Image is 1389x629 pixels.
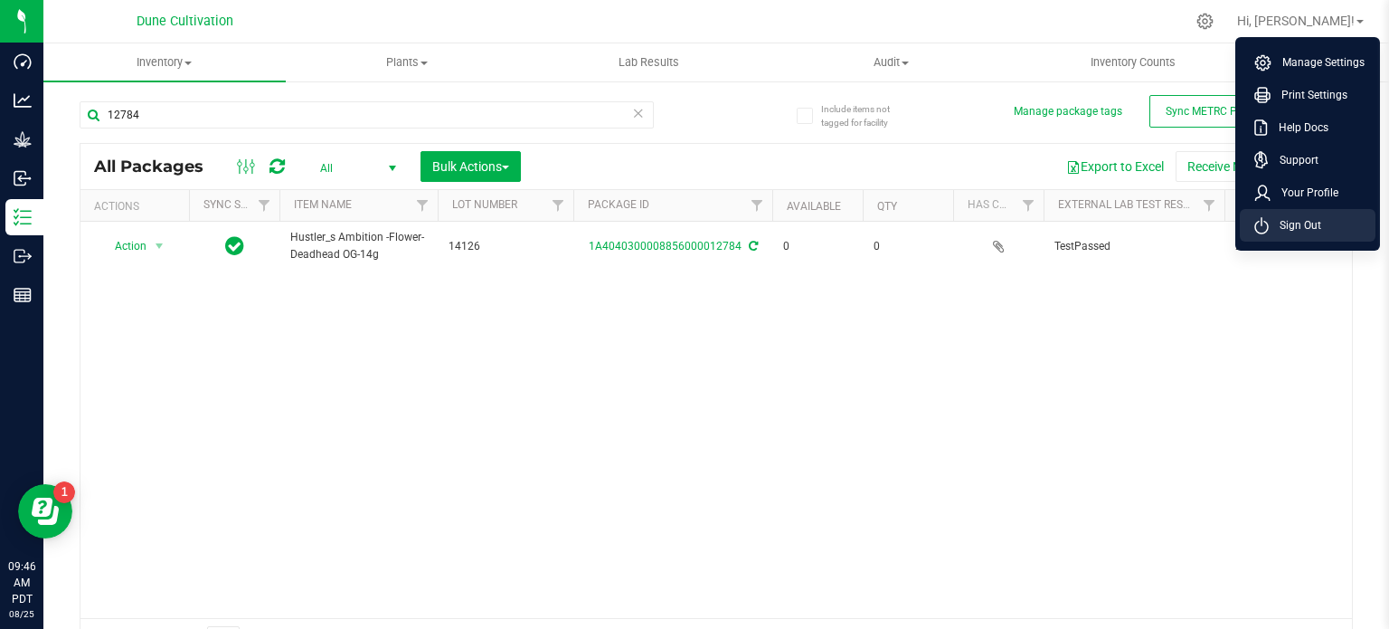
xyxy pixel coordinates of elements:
[1012,43,1254,81] a: Inventory Counts
[1194,13,1216,30] div: Manage settings
[203,198,273,211] a: Sync Status
[770,43,1012,81] a: Audit
[783,238,852,255] span: 0
[1014,190,1044,221] a: Filter
[420,151,521,182] button: Bulk Actions
[1176,151,1325,182] button: Receive Non-Cannabis
[408,190,438,221] a: Filter
[1054,238,1214,255] span: TestPassed
[14,91,32,110] inline-svg: Analytics
[94,200,182,213] div: Actions
[1195,190,1224,221] a: Filter
[14,130,32,148] inline-svg: Grow
[770,54,1011,71] span: Audit
[1166,105,1278,118] span: Sync METRC Packages
[14,286,32,304] inline-svg: Reports
[80,101,654,129] input: Search Package ID, Item Name, SKU, Lot or Part Number...
[8,607,35,621] p: 08/25
[588,198,649,211] a: Package ID
[43,43,286,81] a: Inventory
[1054,151,1176,182] button: Export to Excel
[1271,53,1365,71] span: Manage Settings
[99,233,147,259] span: Action
[1058,198,1200,211] a: External Lab Test Result
[1271,184,1338,202] span: Your Profile
[290,229,427,263] span: Hustler_s Ambition -Flower-Deadhead OG-14g
[94,157,222,176] span: All Packages
[287,54,527,71] span: Plants
[14,169,32,187] inline-svg: Inbound
[14,247,32,265] inline-svg: Outbound
[1014,104,1122,119] button: Manage package tags
[449,238,562,255] span: 14126
[286,43,528,81] a: Plants
[632,101,645,125] span: Clear
[294,198,352,211] a: Item Name
[250,190,279,221] a: Filter
[821,102,912,129] span: Include items not tagged for facility
[746,240,758,253] span: Sync from Compliance System
[148,233,171,259] span: select
[1269,216,1321,234] span: Sign Out
[18,484,72,538] iframe: Resource center
[452,198,517,211] a: Lot Number
[543,190,573,221] a: Filter
[953,190,1044,222] th: Has COA
[1254,151,1368,169] a: Support
[528,43,770,81] a: Lab Results
[8,558,35,607] p: 09:46 AM PDT
[14,208,32,226] inline-svg: Inventory
[787,200,841,213] a: Available
[432,159,509,174] span: Bulk Actions
[1268,119,1328,137] span: Help Docs
[742,190,772,221] a: Filter
[1149,95,1294,128] button: Sync METRC Packages
[1237,14,1355,28] span: Hi, [PERSON_NAME]!
[225,233,244,259] span: In Sync
[1066,54,1200,71] span: Inventory Counts
[137,14,233,29] span: Dune Cultivation
[43,54,286,71] span: Inventory
[594,54,704,71] span: Lab Results
[1271,86,1347,104] span: Print Settings
[589,240,742,253] a: 1A4040300008856000012784
[1269,151,1318,169] span: Support
[1254,119,1368,137] a: Help Docs
[14,52,32,71] inline-svg: Dashboard
[1240,209,1375,242] li: Sign Out
[53,481,75,503] iframe: Resource center unread badge
[874,238,942,255] span: 0
[877,200,897,213] a: Qty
